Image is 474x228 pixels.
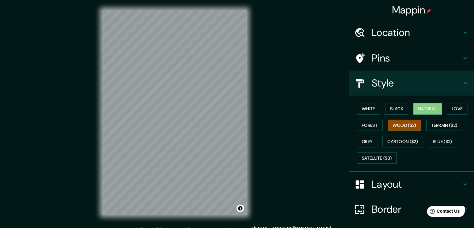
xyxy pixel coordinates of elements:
canvas: Map [102,10,247,215]
button: Terrain ($2) [426,120,462,131]
button: Natural [413,103,442,115]
div: Location [349,20,474,45]
h4: Border [372,203,462,216]
button: Satellite ($3) [357,152,397,164]
div: Layout [349,172,474,197]
h4: Location [372,26,462,39]
button: Grey [357,136,377,147]
button: White [357,103,380,115]
h4: Style [372,77,462,89]
div: Pins [349,46,474,71]
button: Forest [357,120,383,131]
div: Style [349,71,474,96]
button: Love [447,103,467,115]
button: Wood ($2) [388,120,421,131]
h4: Mappin [392,4,432,16]
button: Cartoon ($2) [382,136,423,147]
button: Black [385,103,409,115]
h4: Layout [372,178,462,191]
button: Toggle attribution [237,205,244,212]
img: pin-icon.png [426,8,431,13]
h4: Pins [372,52,462,64]
button: Blue ($2) [428,136,457,147]
iframe: Help widget launcher [419,204,467,221]
div: Border [349,197,474,222]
